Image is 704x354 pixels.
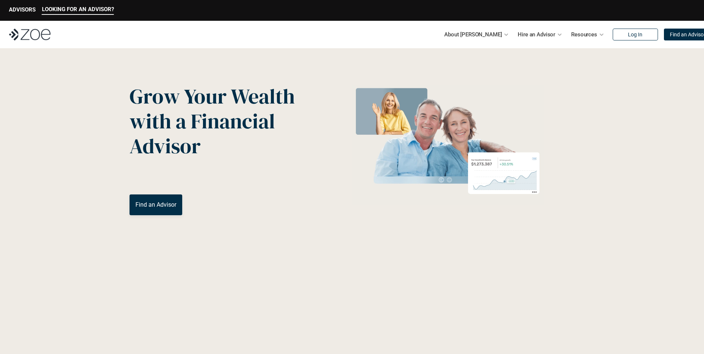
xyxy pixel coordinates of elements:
a: Log In [613,29,658,40]
p: You deserve an advisor you can trust. [PERSON_NAME], hire, and invest with vetted, fiduciary, fin... [130,168,321,186]
span: Grow Your Wealth [130,82,295,111]
p: Log In [628,32,642,38]
p: LOOKING FOR AN ADVISOR? [42,6,114,13]
p: Resources [571,29,597,40]
p: Hire an Advisor [518,29,555,40]
p: About [PERSON_NAME] [444,29,502,40]
span: with a Financial Advisor [130,107,279,160]
p: Loremipsum: *DolOrsi Ametconsecte adi Eli Seddoeius tem inc utlaboreet. Dol 0969 MagNaal Enimadmi... [18,310,686,337]
p: Find an Advisor [135,201,176,208]
a: Find an Advisor [130,194,182,215]
p: ADVISORS [9,6,36,13]
img: Zoe Financial Hero Image [349,85,547,205]
em: The information in the visuals above is for illustrative purposes only and does not represent an ... [345,210,551,214]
